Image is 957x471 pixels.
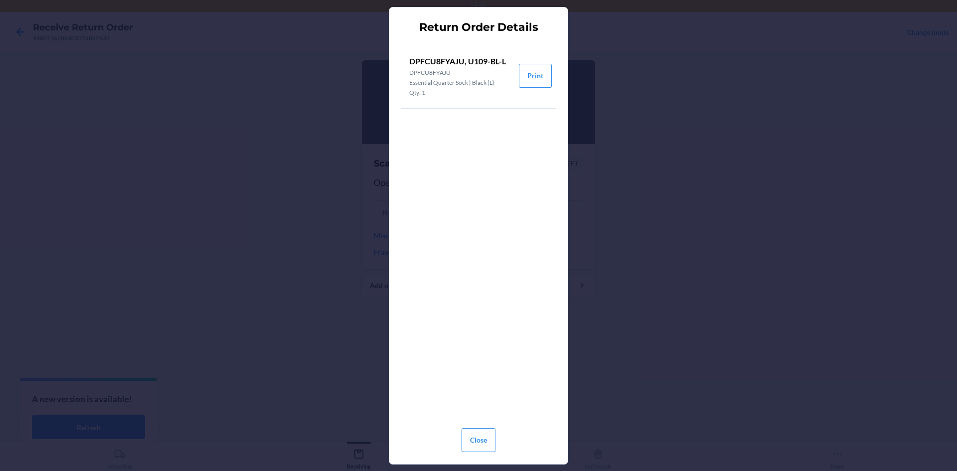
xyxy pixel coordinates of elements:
[409,88,506,97] p: Qty: 1
[409,78,506,87] p: Essential Quarter Sock | Black (L)
[409,55,506,67] p: DPFCU8FYAJU, U109-BL-L
[409,68,506,77] p: DPFCU8FYAJU
[419,19,538,35] h2: Return Order Details
[519,64,552,88] button: Print
[462,428,495,452] button: Close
